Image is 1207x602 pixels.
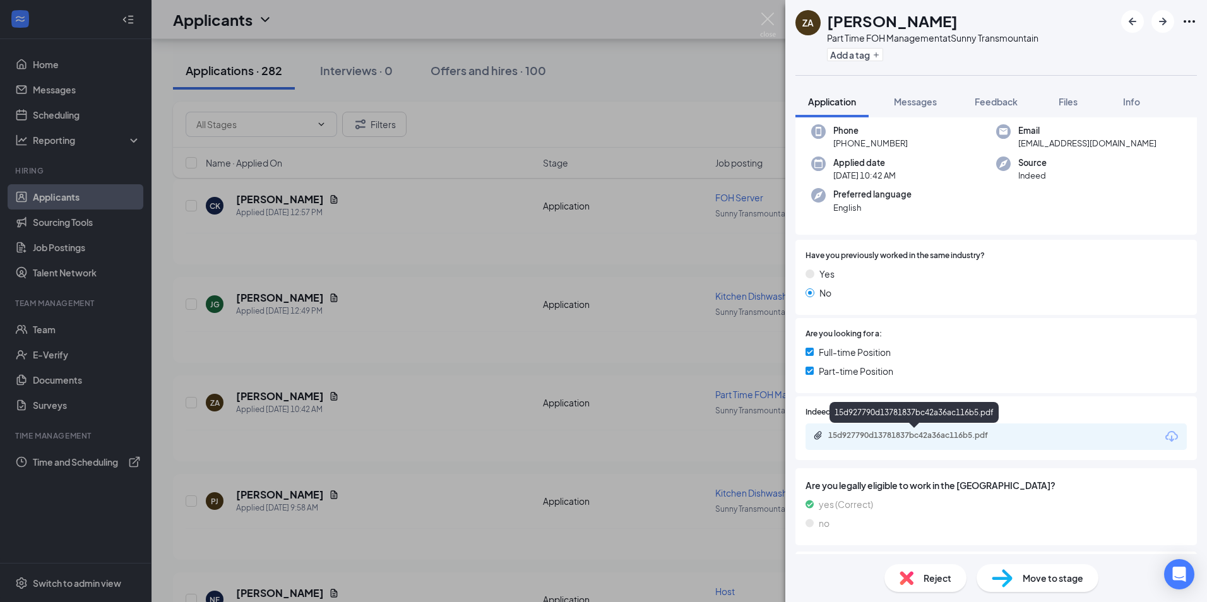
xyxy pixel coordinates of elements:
span: [PHONE_NUMBER] [833,137,908,150]
a: Paperclip15d927790d13781837bc42a36ac116b5.pdf [813,430,1018,442]
span: [EMAIL_ADDRESS][DOMAIN_NAME] [1018,137,1156,150]
svg: Download [1164,429,1179,444]
span: Files [1059,96,1078,107]
svg: ArrowRight [1155,14,1170,29]
svg: Plus [872,51,880,59]
svg: Paperclip [813,430,823,440]
span: English [833,201,912,214]
span: no [819,516,829,530]
div: Part Time FOH Management at Sunny Transmountain [827,32,1038,44]
div: 15d927790d13781837bc42a36ac116b5.pdf [828,430,1005,440]
div: ZA [802,16,814,29]
span: Part-time Position [819,364,893,378]
div: Open Intercom Messenger [1164,559,1194,589]
button: ArrowLeftNew [1121,10,1144,33]
span: Reject [924,571,951,585]
span: Have you previously worked in the same industry? [806,250,985,262]
span: Full-time Position [819,345,891,359]
button: PlusAdd a tag [827,48,883,61]
span: Phone [833,124,908,137]
span: Move to stage [1023,571,1083,585]
span: Are you legally eligible to work in the [GEOGRAPHIC_DATA]? [806,478,1187,492]
svg: ArrowLeftNew [1125,14,1140,29]
span: Preferred language [833,188,912,201]
span: yes (Correct) [819,497,873,511]
span: Yes [819,267,835,281]
span: Application [808,96,856,107]
span: Info [1123,96,1140,107]
span: Feedback [975,96,1018,107]
span: [DATE] 10:42 AM [833,169,896,182]
span: No [819,286,831,300]
span: Indeed Resume [806,406,861,418]
span: Indeed [1018,169,1047,182]
span: Source [1018,156,1047,169]
div: 15d927790d13781837bc42a36ac116b5.pdf [829,402,999,423]
span: Applied date [833,156,896,169]
span: Messages [894,96,937,107]
button: ArrowRight [1151,10,1174,33]
svg: Ellipses [1182,14,1197,29]
span: Email [1018,124,1156,137]
span: Are you looking for a: [806,328,882,340]
h1: [PERSON_NAME] [827,10,958,32]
